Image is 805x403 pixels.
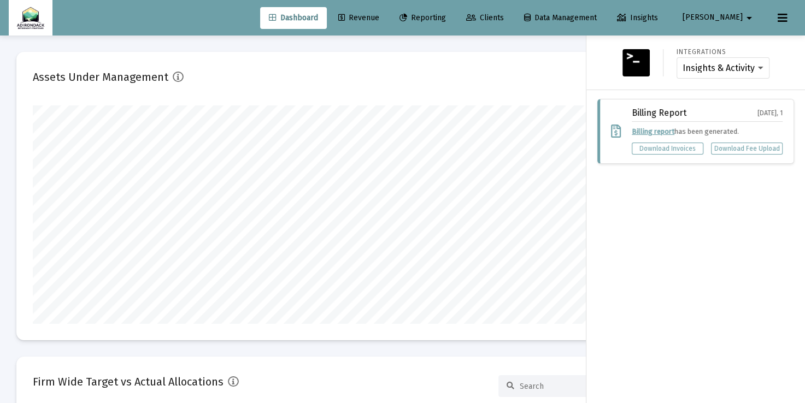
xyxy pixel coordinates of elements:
a: Revenue [330,7,388,29]
span: Clients [466,13,504,22]
a: Reporting [391,7,455,29]
span: Dashboard [269,13,318,22]
mat-icon: arrow_drop_down [743,7,756,29]
img: Dashboard [17,7,44,29]
span: Reporting [399,13,446,22]
a: Clients [457,7,513,29]
a: Insights [608,7,667,29]
span: Insights [617,13,658,22]
span: Revenue [338,13,379,22]
span: [PERSON_NAME] [683,13,743,22]
a: Data Management [515,7,606,29]
a: Dashboard [260,7,327,29]
button: [PERSON_NAME] [669,7,769,28]
span: Data Management [524,13,597,22]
